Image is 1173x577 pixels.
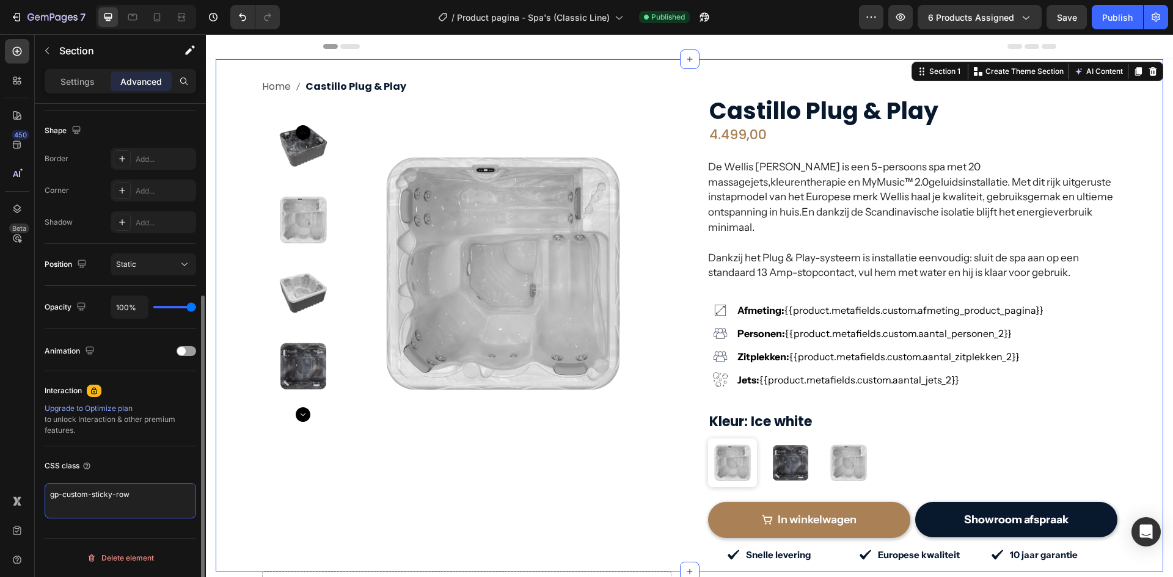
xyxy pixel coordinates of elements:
span: kleurentherapie en geluidsinstallatie. Met dit rijk uitgeruste instapmodel van het Europese merk ... [502,142,907,184]
div: Open Intercom Messenger [1131,517,1161,546]
h2: Castillo Plug & Play [502,62,912,92]
div: Shadow [45,217,73,228]
div: {{product.metafields.custom.aantal_jets_2}} [532,338,753,353]
legend: Kleur: Ice white [502,378,607,398]
div: In winkelwagen [572,477,651,494]
p: Europese kwaliteit [672,515,760,527]
button: AI Content [866,30,919,45]
button: Publish [1092,5,1143,29]
strong: Zitplekken: [532,316,583,328]
div: Publish [1102,11,1133,24]
span: Published [651,12,685,23]
div: CSS class [45,460,92,471]
p: Advanced [120,75,162,88]
button: 6 products assigned [918,5,1042,29]
div: {{product.metafields.custom.aantal_personen_2}} [532,292,806,307]
button: 7 [5,5,91,29]
span: MyMusic™ 2.0 [656,142,723,154]
div: Section 1 [721,32,757,43]
span: De Wellis [PERSON_NAME] is een 5-persoons spa met 20 massagejets, [502,126,775,154]
div: Undo/Redo [230,5,280,29]
strong: Jets: [532,339,554,352]
iframe: Design area [206,34,1173,577]
p: Snelle levering [540,515,628,527]
div: Position [45,256,89,273]
div: Border [45,153,68,164]
span: Static [116,259,136,269]
button: Save [1047,5,1087,29]
p: Create Theme Section [780,32,858,43]
div: Add... [136,186,193,197]
div: {{product.metafields.custom.afmeting_product_pagina}} [532,269,838,283]
div: Interaction [45,385,82,396]
span: / [451,11,455,24]
div: Add... [136,154,193,165]
div: Beta [9,223,29,233]
strong: Afmeting: [532,270,579,282]
span: En dankzij de Scandinavische isolatie blijft het energieverbruik minimaal. [502,172,886,199]
button: Static [111,253,196,275]
p: Settings [60,75,95,88]
div: 4.499,00 [502,92,562,110]
span: Product pagina - Spa's (Classic Line) [457,11,610,24]
p: Showroom afspraak [758,476,863,495]
div: Delete element [87,551,154,565]
div: Add... [136,217,193,228]
p: 10 jaar garantie [804,515,892,527]
span: Dankzij het Plug & Play-systeem is installatie eenvoudig: sluit de spa aan op een standaard 13 Am... [502,217,873,245]
button: In winkelwagen [502,468,704,504]
strong: Personen: [532,293,579,305]
div: Shape [45,123,84,139]
span: 6 products assigned [928,11,1014,24]
div: Animation [45,343,97,360]
div: Corner [45,185,69,196]
div: Opacity [45,299,89,316]
div: {{product.metafields.custom.aantal_zitplekken_2}} [532,315,814,330]
button: Delete element [45,548,196,568]
input: Auto [111,296,148,318]
span: Save [1057,12,1077,23]
button: <p>Showroom afspraak</p> [709,468,912,503]
div: 450 [12,130,29,140]
p: Section [59,43,159,58]
p: 7 [80,10,86,24]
